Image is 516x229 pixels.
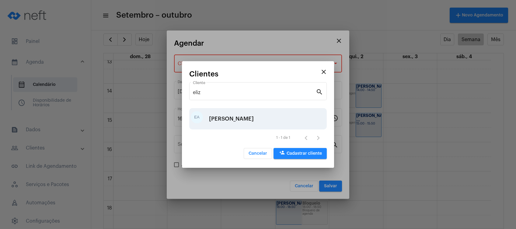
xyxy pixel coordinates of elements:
[189,70,218,78] span: Clientes
[312,132,324,144] button: Próxima página
[320,68,327,76] mat-icon: close
[276,136,290,140] div: 1 - 1 de 1
[274,148,327,159] button: Cadastrar cliente
[193,90,316,95] input: Pesquisar cliente
[316,88,323,95] mat-icon: search
[278,151,322,156] span: Cadastrar cliente
[249,151,267,156] span: Cancelar
[300,132,312,144] button: Página anterior
[191,111,203,123] div: EA
[209,110,254,128] div: [PERSON_NAME]
[244,148,272,159] button: Cancelar
[278,150,286,157] mat-icon: person_add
